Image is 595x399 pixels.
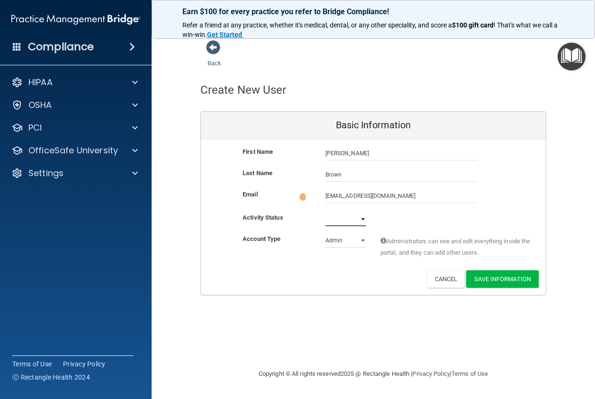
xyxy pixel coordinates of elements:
b: Account Type [243,235,280,242]
b: Activity Status [243,214,283,221]
span: ! That's what we call a win-win. [182,21,559,38]
h4: Compliance [28,40,94,53]
div: Basic Information [201,112,546,139]
b: Last Name [243,169,272,177]
a: Terms of Use [451,370,488,377]
b: Email [243,191,258,198]
p: OSHA [28,99,52,111]
a: HIPAA [11,77,138,88]
button: Cancel [427,270,465,288]
a: Privacy Policy [63,359,106,369]
h4: Create New User [200,84,287,96]
a: Privacy Policy [412,370,450,377]
div: Copyright © All rights reserved 2025 @ Rectangle Health | | [200,359,546,389]
a: PCI [11,122,138,133]
a: OfficeSafe University [11,145,138,156]
a: Back [207,48,221,67]
span: Administrators can see and edit everything inside the portal, and they can add other users. [380,236,532,258]
button: Open Resource Center [558,43,586,71]
img: PMB logo [11,10,140,29]
strong: Get Started [207,31,242,38]
img: loading.6f9b2b87.gif [298,192,308,202]
span: Refer a friend at any practice, whether it's medical, dental, or any other speciality, and score a [182,21,452,29]
span: Ⓒ Rectangle Health 2024 [12,372,90,382]
b: First Name [243,148,273,155]
button: Save Information [466,270,539,288]
a: Settings [11,168,138,179]
strong: $100 gift card [452,21,494,29]
p: Settings [28,168,63,179]
a: Get Started [207,31,243,38]
p: HIPAA [28,77,53,88]
a: Terms of Use [12,359,52,369]
p: Earn $100 for every practice you refer to Bridge Compliance! [182,7,564,16]
a: OSHA [11,99,138,111]
p: PCI [28,122,42,133]
p: OfficeSafe University [28,145,118,156]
